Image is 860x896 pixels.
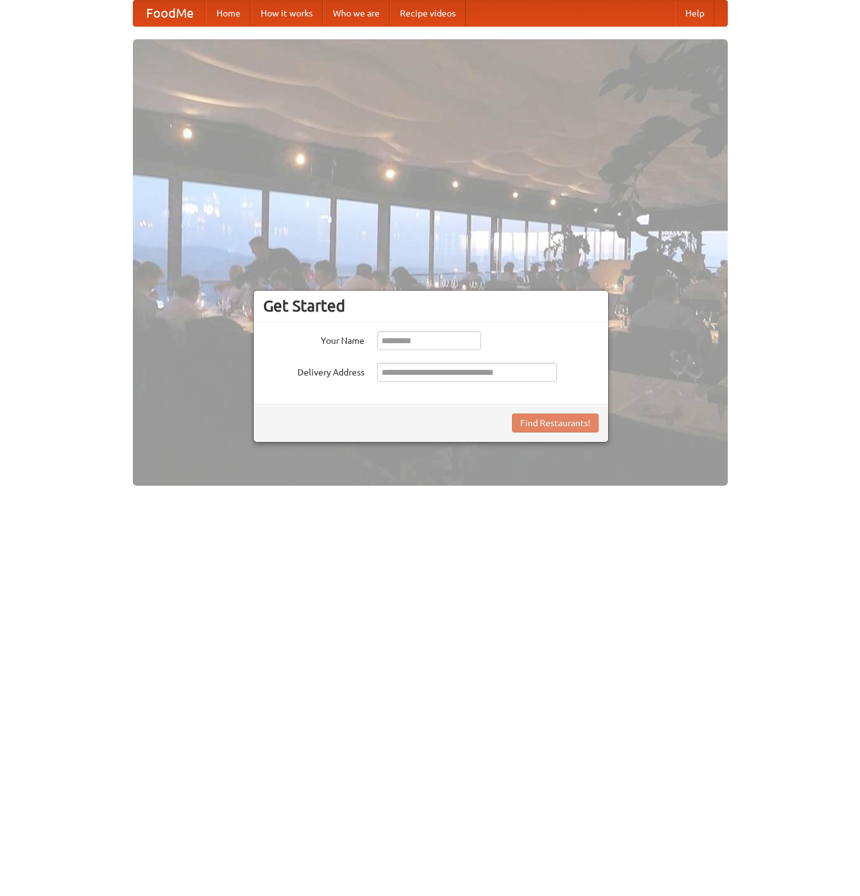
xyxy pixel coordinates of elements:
[206,1,251,26] a: Home
[251,1,323,26] a: How it works
[675,1,714,26] a: Help
[263,331,365,347] label: Your Name
[512,413,599,432] button: Find Restaurants!
[263,363,365,379] label: Delivery Address
[323,1,390,26] a: Who we are
[390,1,466,26] a: Recipe videos
[134,1,206,26] a: FoodMe
[263,296,599,315] h3: Get Started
